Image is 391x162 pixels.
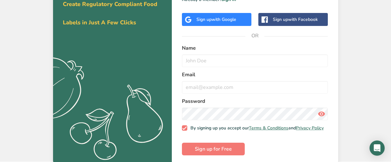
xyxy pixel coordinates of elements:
[187,125,324,131] span: By signing up you accept our and
[182,143,245,155] button: Sign up for Free
[296,125,324,131] a: Privacy Policy
[63,0,158,26] span: Create Regulatory Compliant Food Labels in Just A Few Clicks
[196,16,236,23] div: Sign up
[182,97,328,105] label: Password
[195,145,232,153] span: Sign up for Free
[212,16,236,22] span: with Google
[370,140,385,156] div: Open Intercom Messenger
[288,16,318,22] span: with Facebook
[182,71,328,78] label: Email
[273,16,318,23] div: Sign up
[249,125,288,131] a: Terms & Conditions
[182,44,328,52] label: Name
[182,54,328,67] input: John Doe
[182,81,328,94] input: email@example.com
[245,26,264,45] span: OR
